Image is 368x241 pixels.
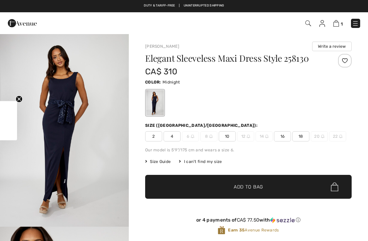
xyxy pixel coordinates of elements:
span: 2 [145,131,162,141]
span: Midnight [163,80,180,85]
div: Our model is 5'9"/175 cm and wears a size 6. [145,147,352,153]
div: I can't find my size [179,159,222,165]
span: 22 [329,131,346,141]
span: 20 [311,131,328,141]
span: 10 [219,131,236,141]
span: CA$ 77.50 [237,217,260,223]
div: or 4 payments of with [145,217,352,223]
span: Add to Bag [234,183,263,191]
img: ring-m.svg [209,135,213,138]
img: Menu [352,20,359,27]
div: Size ([GEOGRAPHIC_DATA]/[GEOGRAPHIC_DATA]): [145,122,259,129]
div: or 4 payments ofCA$ 77.50withSezzle Click to learn more about Sezzle [145,217,352,226]
img: 1ère Avenue [8,16,37,30]
button: Write a review [312,42,352,51]
img: ring-m.svg [339,135,342,138]
a: [PERSON_NAME] [145,44,179,49]
button: Add to Bag [145,175,352,199]
a: 1ère Avenue [8,19,37,26]
span: Size Guide [145,159,171,165]
img: Shopping Bag [333,20,339,27]
span: 18 [292,131,309,141]
span: 14 [256,131,273,141]
span: 16 [274,131,291,141]
span: 4 [164,131,181,141]
img: ring-m.svg [265,135,269,138]
img: My Info [319,20,325,27]
img: Avenue Rewards [218,226,225,235]
span: CA$ 310 [145,67,177,76]
div: Midnight [146,90,164,116]
img: Bag.svg [331,182,338,191]
span: Color: [145,80,161,85]
img: Search [305,20,311,26]
span: 8 [200,131,217,141]
h1: Elegant Sleeveless Maxi Dress Style 258130 [145,54,317,63]
span: 6 [182,131,199,141]
a: 1 [333,19,343,27]
img: ring-m.svg [321,135,324,138]
img: Sezzle [270,217,295,223]
img: ring-m.svg [191,135,194,138]
span: 1 [341,21,343,27]
strong: Earn 35 [228,228,245,232]
button: Close teaser [16,95,22,102]
img: ring-m.svg [247,135,250,138]
span: 12 [237,131,254,141]
span: Avenue Rewards [228,227,279,233]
